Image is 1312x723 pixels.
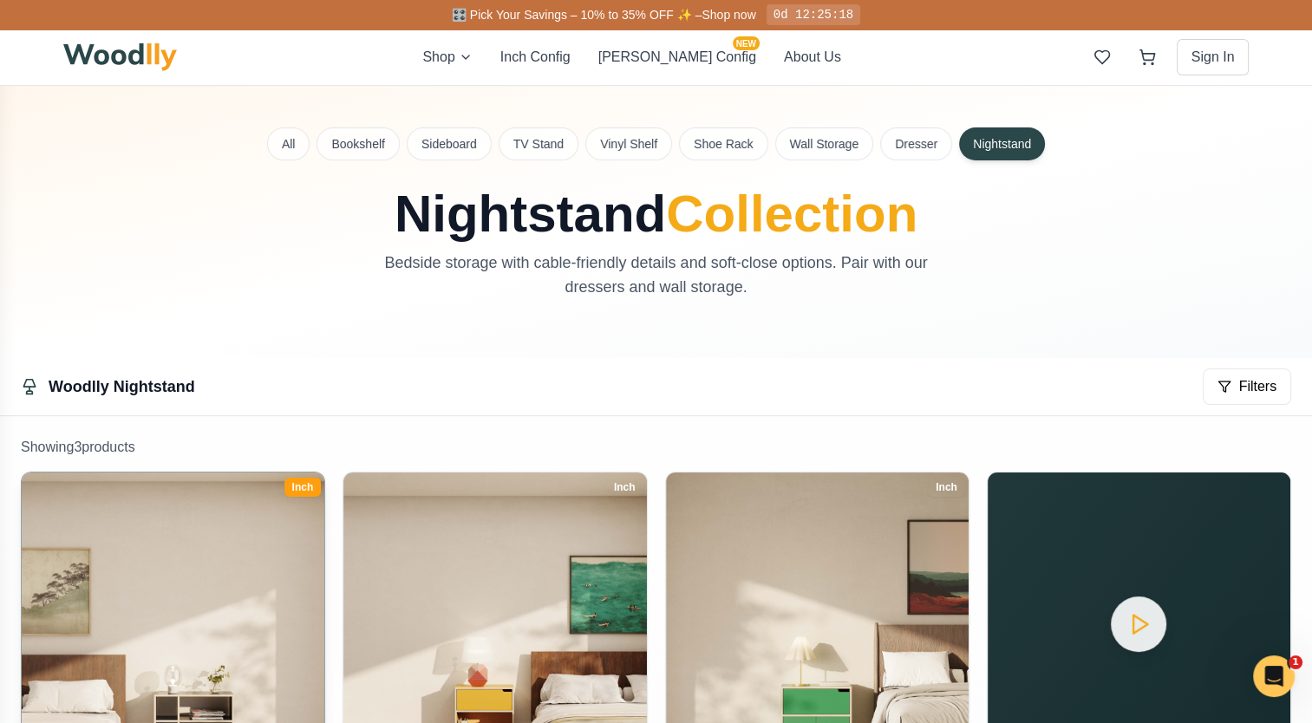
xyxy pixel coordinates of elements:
[784,47,841,68] button: About Us
[268,188,1045,240] h1: Nightstand
[959,127,1045,160] button: Nightstand
[49,378,195,395] a: Woodlly Nightstand
[407,127,492,160] button: Sideboard
[1253,655,1295,697] iframe: Intercom live chat
[585,127,672,160] button: Vinyl Shelf
[679,127,767,160] button: Shoe Rack
[928,478,965,497] div: Inch
[63,43,178,71] img: Woodlly
[452,8,702,22] span: 🎛️ Pick Your Savings – 10% to 35% OFF ✨ –
[1238,376,1276,397] span: Filters
[365,251,948,299] p: Bedside storage with cable-friendly details and soft-close options. Pair with our dressers and wa...
[422,47,472,68] button: Shop
[499,127,578,160] button: TV Stand
[500,47,571,68] button: Inch Config
[1203,368,1291,405] button: Filters
[733,36,760,50] span: NEW
[606,478,643,497] div: Inch
[666,185,917,243] span: Collection
[317,127,399,160] button: Bookshelf
[267,127,310,160] button: All
[702,8,755,22] a: Shop now
[767,4,860,25] div: 0d 12:25:18
[1177,39,1250,75] button: Sign In
[21,437,1291,458] p: Showing 3 product s
[775,127,874,160] button: Wall Storage
[1289,655,1302,669] span: 1
[880,127,952,160] button: Dresser
[598,47,756,68] button: [PERSON_NAME] ConfigNEW
[284,478,322,497] div: Inch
